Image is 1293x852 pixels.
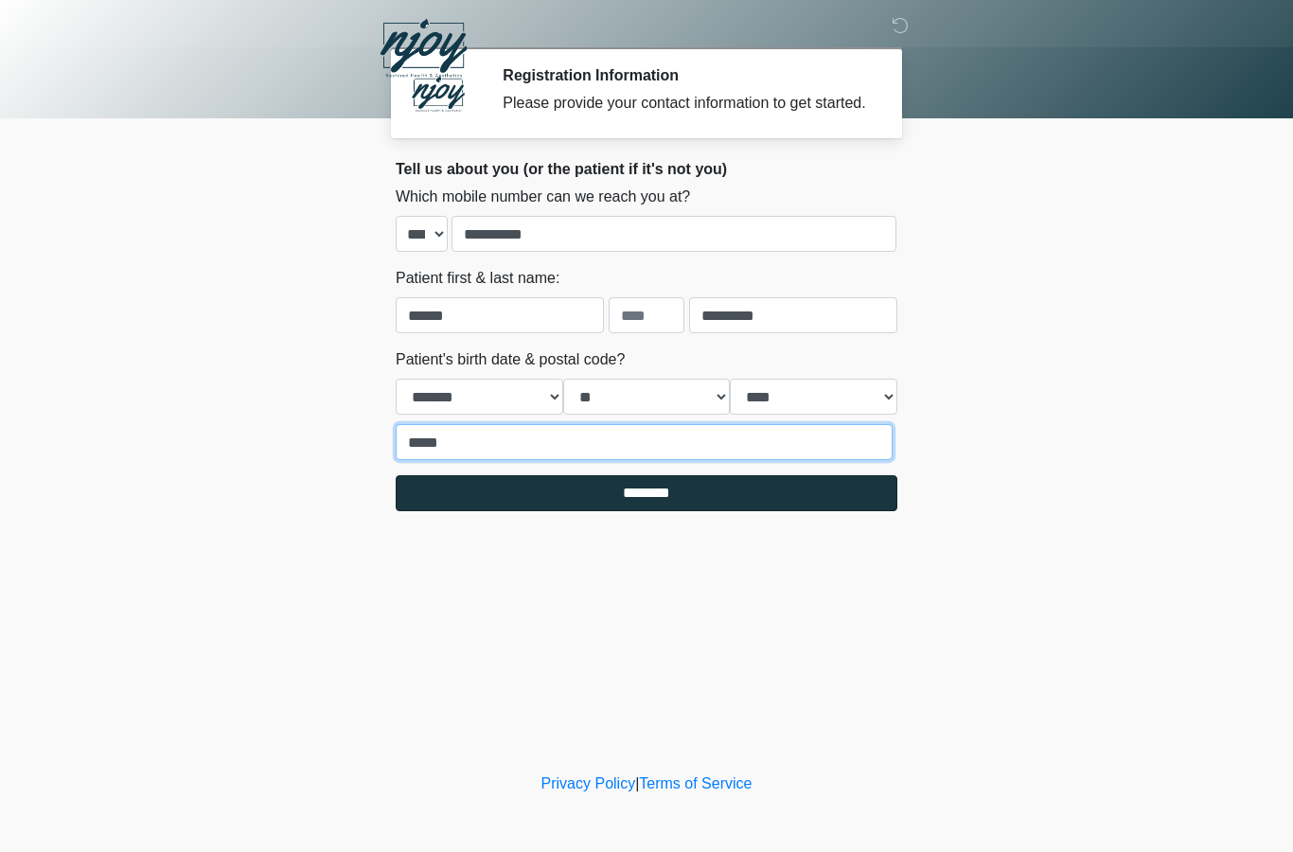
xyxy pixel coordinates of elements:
a: Terms of Service [639,775,752,791]
label: Patient first & last name: [396,267,559,290]
div: Please provide your contact information to get started. [503,92,869,115]
label: Which mobile number can we reach you at? [396,186,690,208]
img: NJOY Restored Health & Aesthetics Logo [377,14,470,84]
h2: Tell us about you (or the patient if it's not you) [396,160,897,178]
a: Privacy Policy [541,775,636,791]
label: Patient's birth date & postal code? [396,348,625,371]
a: | [635,775,639,791]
